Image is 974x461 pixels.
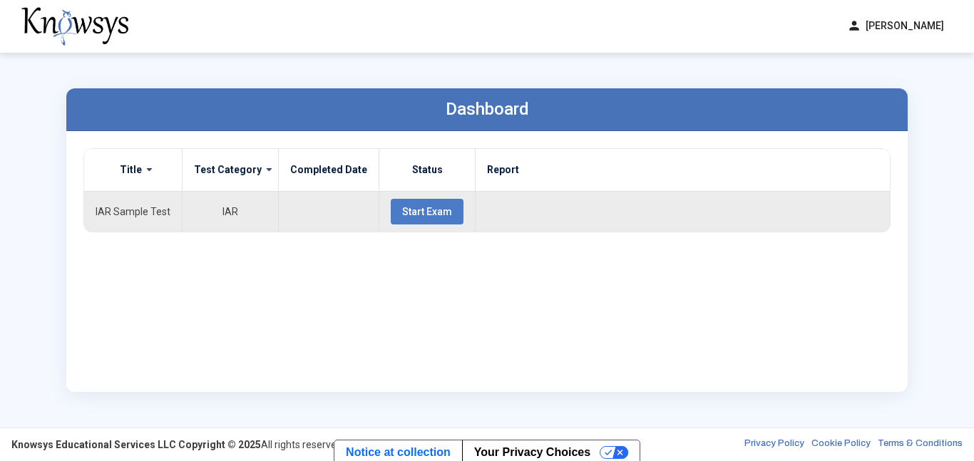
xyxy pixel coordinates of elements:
span: person [847,19,861,33]
label: Test Category [194,163,262,176]
th: Report [476,149,891,192]
a: Privacy Policy [744,437,804,452]
td: IAR Sample Test [84,191,183,232]
label: Completed Date [290,163,367,176]
label: Dashboard [446,99,529,119]
label: Title [120,163,142,176]
img: knowsys-logo.png [21,7,128,46]
button: person[PERSON_NAME] [839,14,953,38]
a: Terms & Conditions [878,437,963,452]
td: IAR [183,191,279,232]
span: Start Exam [402,206,452,217]
th: Status [379,149,476,192]
strong: Knowsys Educational Services LLC Copyright © 2025 [11,439,261,450]
a: Cookie Policy [811,437,871,452]
div: All rights reserved. [11,437,344,452]
button: Start Exam [391,199,463,224]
